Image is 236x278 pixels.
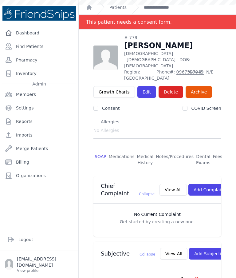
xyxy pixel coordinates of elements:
[5,256,73,273] a: [EMAIL_ADDRESS][DOMAIN_NAME] View profile
[101,182,155,197] h3: Chief Complaint
[2,67,76,80] a: Inventory
[98,119,122,125] span: Allergies
[2,142,76,155] a: Merge Patients
[30,81,49,87] span: Admin
[86,15,172,29] div: This patient needs a consent form.
[93,149,108,171] a: SOAP
[159,184,187,196] button: View All
[160,248,187,260] button: View All
[100,211,215,217] h3: No Current Complaint
[2,27,76,39] a: Dashboard
[2,129,76,141] a: Imports
[79,15,236,30] div: Notification
[93,86,135,98] a: Growth Charts
[2,115,76,128] a: Reports
[2,40,76,53] a: Find Patients
[124,50,221,69] p: [DEMOGRAPHIC_DATA]
[136,149,155,171] a: Medical History
[186,86,212,98] a: Archive
[17,268,73,273] p: View profile
[93,149,221,171] nav: Tabs
[109,4,127,10] a: Patients
[93,127,119,133] span: No Allergies
[189,69,221,81] span: Gov ID: N/E
[93,46,118,70] img: person-242608b1a05df3501eefc295dc1bc67a.jpg
[212,149,224,171] a: Files
[17,256,73,268] p: [EMAIL_ADDRESS][DOMAIN_NAME]
[5,233,73,246] a: Logout
[2,6,76,21] img: Medical Missions EMR
[195,149,212,171] a: Dental Exams
[124,69,153,81] span: Region: [GEOGRAPHIC_DATA]
[102,106,120,111] label: Consent
[124,41,221,50] h1: [PERSON_NAME]
[100,219,215,225] p: Get started by creating a new one.
[189,248,232,260] button: Add Subjective
[137,86,156,98] a: Edit
[159,86,183,98] button: Delete
[140,252,155,256] span: Collapse
[108,149,136,171] a: Medications
[101,250,155,257] h3: Subjective
[2,88,76,101] a: Members
[156,69,185,81] span: Phone#:
[2,102,76,114] a: Settings
[124,34,221,41] div: # 779
[2,54,76,66] a: Pharmacy
[191,106,221,111] label: COVID Screen
[139,192,155,196] span: Collapse
[127,57,175,62] span: [DEMOGRAPHIC_DATA]
[188,184,230,196] button: Add Complaint
[155,149,195,171] a: Notes/Procedures
[2,156,76,168] a: Billing
[2,169,76,182] a: Organizations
